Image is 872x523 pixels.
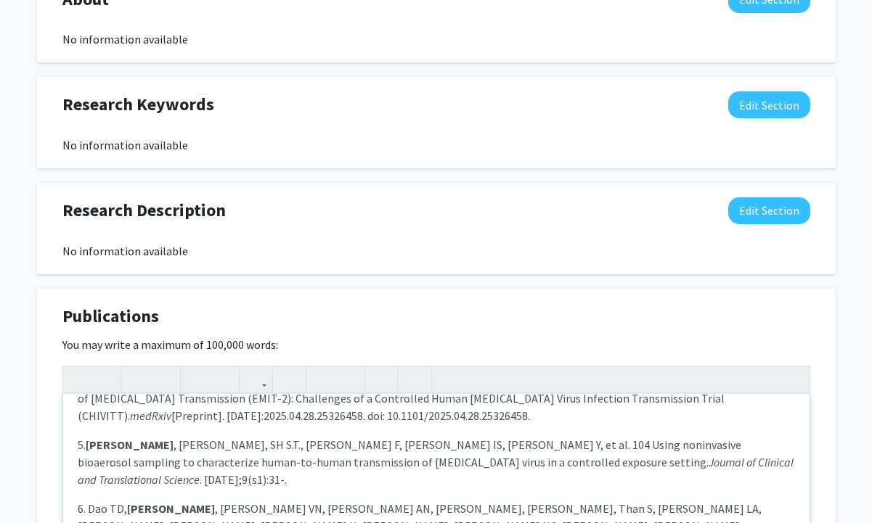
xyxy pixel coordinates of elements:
iframe: Chat [11,458,62,512]
div: No information available [62,242,810,260]
button: Emphasis (Ctrl + I) [151,366,176,392]
strong: [PERSON_NAME] [127,501,215,516]
button: Edit Research Keywords [728,91,810,118]
button: Link [243,366,269,392]
button: Ordered list [335,366,361,392]
button: Superscript [184,366,210,392]
button: Subscript [210,366,235,392]
button: Unordered list [310,366,335,392]
span: Research Keywords [62,91,214,118]
button: Insert Image [277,366,302,392]
button: Undo (Ctrl + Z) [67,366,92,392]
em: medRxiv [130,408,171,423]
div: No information available [62,30,810,48]
div: No information available [62,136,810,154]
button: Strong (Ctrl + B) [126,366,151,392]
button: Redo (Ctrl + Y) [92,366,118,392]
p: 5. , [PERSON_NAME], SH S.T., [PERSON_NAME] F, [PERSON_NAME] IS, [PERSON_NAME] Y, et al. 104 Using... [78,436,795,488]
button: Insert horizontal rule [402,366,428,392]
button: Remove format [369,366,394,392]
button: Edit Research Description [728,197,810,224]
button: Fullscreen [781,366,806,392]
strong: [PERSON_NAME] [86,437,174,452]
span: Publications [62,303,159,329]
label: You may write a maximum of 100,000 words: [62,336,278,353]
span: Research Description [62,197,226,223]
